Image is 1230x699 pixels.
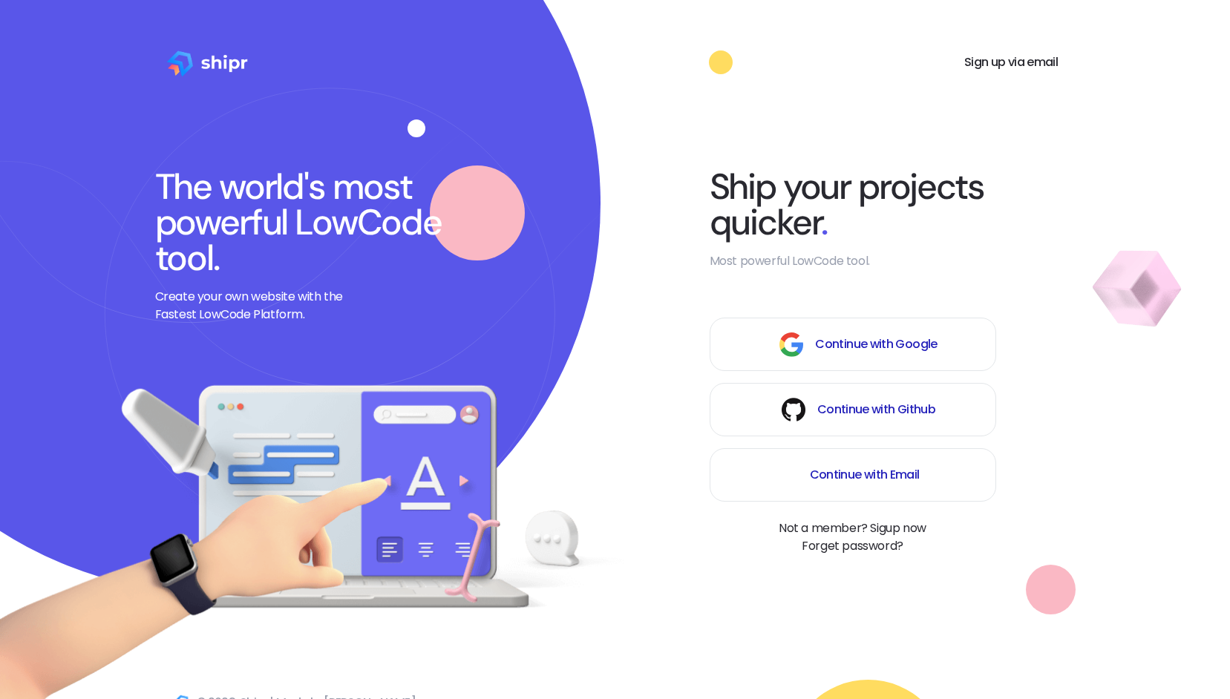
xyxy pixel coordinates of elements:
[821,199,827,246] span: .
[710,448,996,502] button: Continue with Email
[810,466,920,484] span: Continue with Email
[710,318,996,371] button: Continue with Google
[155,169,489,276] div: The world's most powerful LowCode tool.
[155,288,363,324] div: Create your own website with the Fastest LowCode Platform.
[947,36,1076,89] button: Sign up via email
[802,537,903,555] a: Forget password?
[817,401,935,419] span: Continue with Github
[710,252,996,270] div: Most powerful LowCode tool.
[815,335,937,353] span: Continue with Google
[779,519,926,537] a: Not a member? Sigup now
[710,383,996,436] button: Continue with Github
[710,169,996,240] div: Ship your projects quicker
